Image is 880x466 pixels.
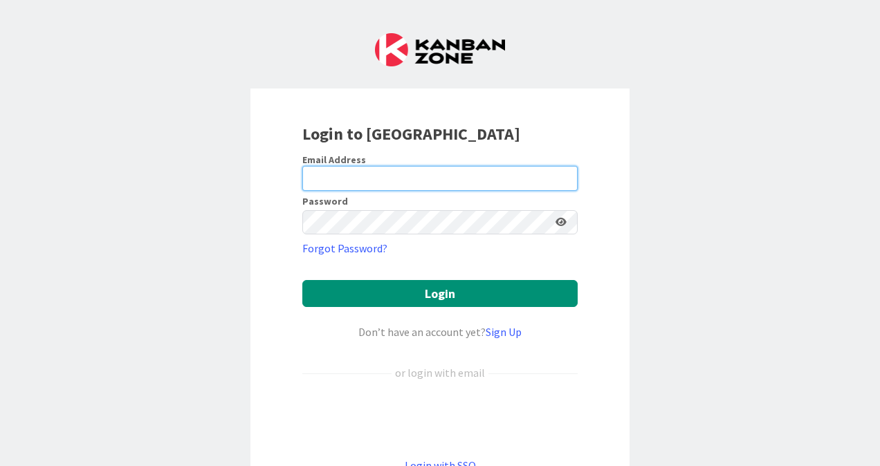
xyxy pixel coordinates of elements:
[295,404,585,434] iframe: Sign in with Google Button
[302,280,578,307] button: Login
[392,364,488,381] div: or login with email
[302,153,366,166] label: Email Address
[302,196,348,206] label: Password
[302,324,578,340] div: Don’t have an account yet?
[375,33,505,66] img: Kanban Zone
[302,123,520,145] b: Login to [GEOGRAPHIC_DATA]
[486,325,522,339] a: Sign Up
[302,240,387,257] a: Forgot Password?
